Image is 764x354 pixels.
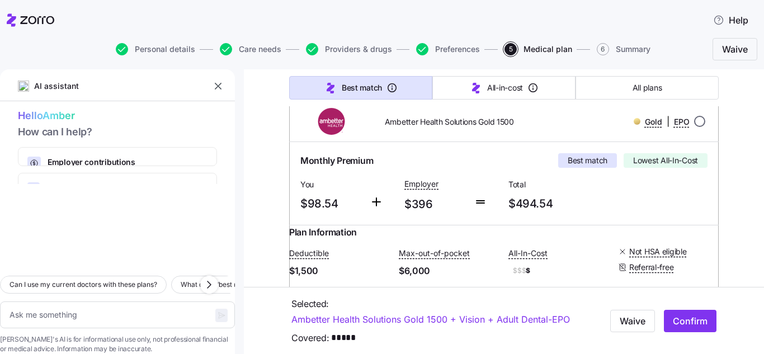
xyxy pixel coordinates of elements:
[300,154,373,168] span: Monthly Premium
[629,262,673,273] span: Referral-free
[404,178,438,190] span: Employer
[289,225,357,239] span: Plan Information
[508,264,609,277] span: $
[713,13,748,27] span: Help
[508,179,603,190] span: Total
[504,43,517,55] span: 5
[306,43,392,55] button: Providers & drugs
[414,43,480,55] a: Preferences
[664,309,716,332] button: Confirm
[48,157,197,168] span: Employer contributions
[435,45,480,53] span: Preferences
[633,155,698,166] span: Lowest All-In-Cost
[399,264,499,278] span: $6,000
[629,246,687,257] span: Not HSA eligible
[289,248,329,259] span: Deductible
[298,108,367,135] img: Ambetter
[135,45,195,53] span: Personal details
[508,195,603,213] span: $494.54
[114,43,195,55] a: Personal details
[597,43,609,55] span: 6
[620,314,645,327] span: Waive
[722,43,748,56] span: Waive
[18,124,217,140] span: How can I help?
[300,195,361,213] span: $98.54
[487,82,523,93] span: All-in-cost
[291,296,329,310] span: Selected:
[10,279,157,290] span: Can I use my current doctors with these plans?
[568,155,607,166] span: Best match
[597,43,650,55] button: 6Summary
[239,45,281,53] span: Care needs
[289,264,390,278] span: $1,500
[171,276,345,294] button: What does “best match” recommendation mean?
[399,248,470,259] span: Max-out-of-pocket
[220,43,281,55] button: Care needs
[300,179,361,190] span: You
[524,45,572,53] span: Medical plan
[304,43,392,55] a: Providers & drugs
[34,80,79,92] span: AI assistant
[342,82,382,93] span: Best match
[645,116,662,128] span: Gold
[634,115,690,129] div: |
[18,81,29,92] img: ai-icon.png
[610,309,655,332] button: Waive
[502,43,572,55] a: 5Medical plan
[616,45,650,53] span: Summary
[218,43,281,55] a: Care needs
[508,248,548,259] span: All-In-Cost
[416,43,480,55] button: Preferences
[291,331,329,345] span: Covered:
[673,314,708,327] span: Confirm
[633,82,662,93] span: All plans
[291,313,570,327] a: Ambetter Health Solutions Gold 1500 + Vision + Adult Dental-EPO
[18,108,217,124] span: Hello Amber
[181,279,336,290] span: What does “best match” recommendation mean?
[513,266,526,276] span: $$$
[46,182,207,193] span: Recommendation explanation
[674,116,690,128] span: EPO
[404,195,465,214] span: $396
[116,43,195,55] button: Personal details
[325,45,392,53] span: Providers & drugs
[385,116,514,128] span: Ambetter Health Solutions Gold 1500
[504,43,572,55] button: 5Medical plan
[713,38,757,60] button: Waive
[704,9,757,31] button: Help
